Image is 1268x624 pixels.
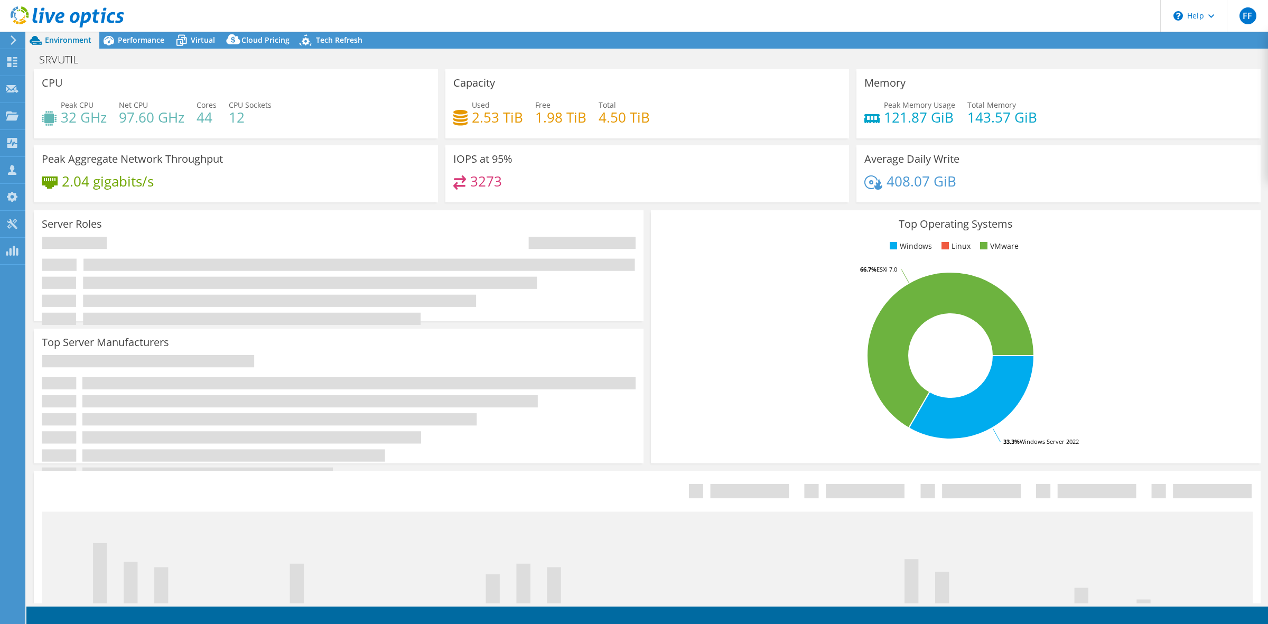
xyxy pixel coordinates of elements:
[884,111,955,123] h4: 121.87 GiB
[1239,7,1256,24] span: FF
[535,111,586,123] h4: 1.98 TiB
[967,111,1037,123] h4: 143.57 GiB
[42,153,223,165] h3: Peak Aggregate Network Throughput
[62,175,154,187] h4: 2.04 gigabits/s
[535,100,551,110] span: Free
[197,111,217,123] h4: 44
[1173,11,1183,21] svg: \n
[119,111,184,123] h4: 97.60 GHz
[599,111,650,123] h4: 4.50 TiB
[42,337,169,348] h3: Top Server Manufacturers
[42,77,63,89] h3: CPU
[191,35,215,45] span: Virtual
[939,240,971,252] li: Linux
[241,35,290,45] span: Cloud Pricing
[197,100,217,110] span: Cores
[316,35,362,45] span: Tech Refresh
[453,153,512,165] h3: IOPS at 95%
[977,240,1019,252] li: VMware
[229,100,272,110] span: CPU Sockets
[119,100,148,110] span: Net CPU
[1003,437,1020,445] tspan: 33.3%
[34,54,95,66] h1: SRVUTIL
[229,111,272,123] h4: 12
[472,111,523,123] h4: 2.53 TiB
[599,100,616,110] span: Total
[453,77,495,89] h3: Capacity
[118,35,164,45] span: Performance
[864,77,906,89] h3: Memory
[884,100,955,110] span: Peak Memory Usage
[61,111,107,123] h4: 32 GHz
[887,175,956,187] h4: 408.07 GiB
[45,35,91,45] span: Environment
[659,218,1253,230] h3: Top Operating Systems
[42,218,102,230] h3: Server Roles
[1020,437,1079,445] tspan: Windows Server 2022
[472,100,490,110] span: Used
[864,153,959,165] h3: Average Daily Write
[887,240,932,252] li: Windows
[61,100,94,110] span: Peak CPU
[860,265,877,273] tspan: 66.7%
[470,175,502,187] h4: 3273
[967,100,1016,110] span: Total Memory
[877,265,897,273] tspan: ESXi 7.0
